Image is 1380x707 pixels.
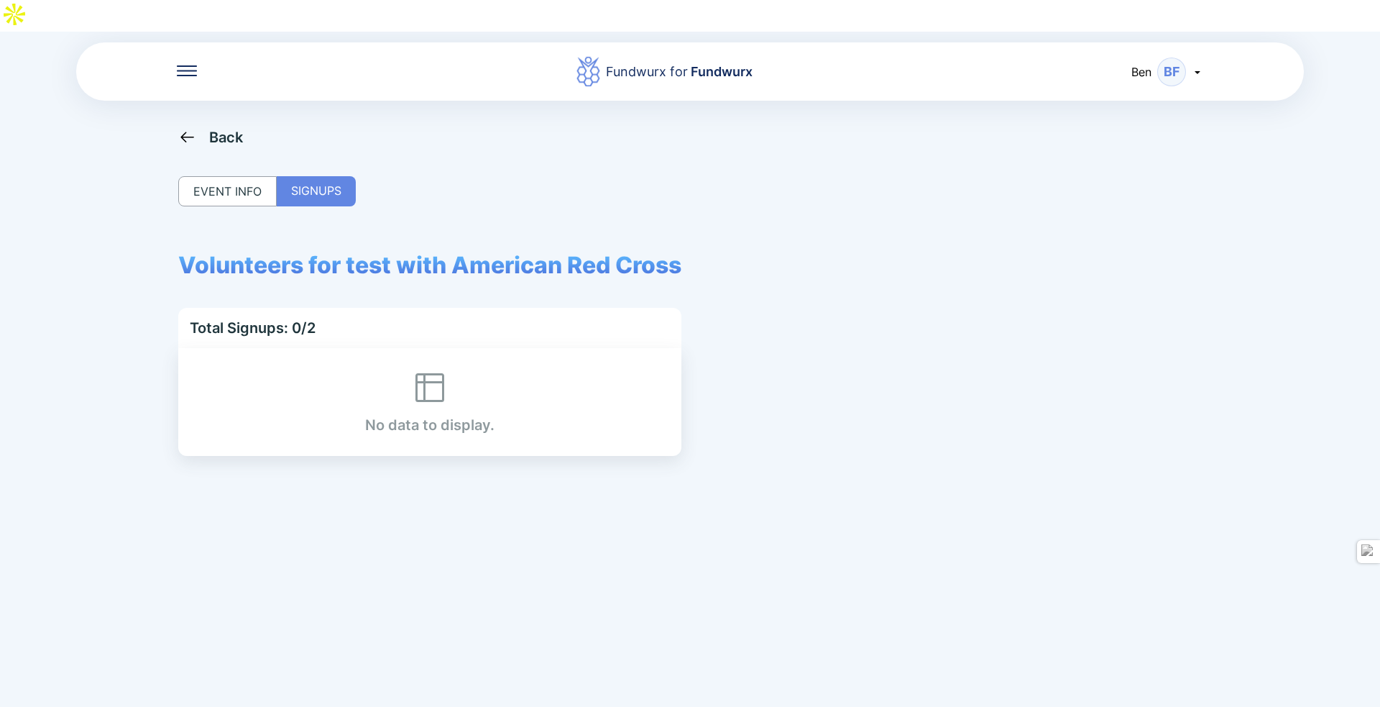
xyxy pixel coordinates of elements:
div: EVENT INFO [178,176,277,206]
div: Back [209,129,244,146]
div: No data to display. [365,370,494,434]
span: Fundwurx [688,64,753,79]
span: Volunteers for test with American Red Cross [178,251,681,279]
div: BF [1157,58,1186,86]
div: Total Signups: 0/2 [190,319,316,337]
div: SIGNUPS [277,176,356,206]
div: Fundwurx for [606,62,753,82]
span: Ben [1131,65,1151,79]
